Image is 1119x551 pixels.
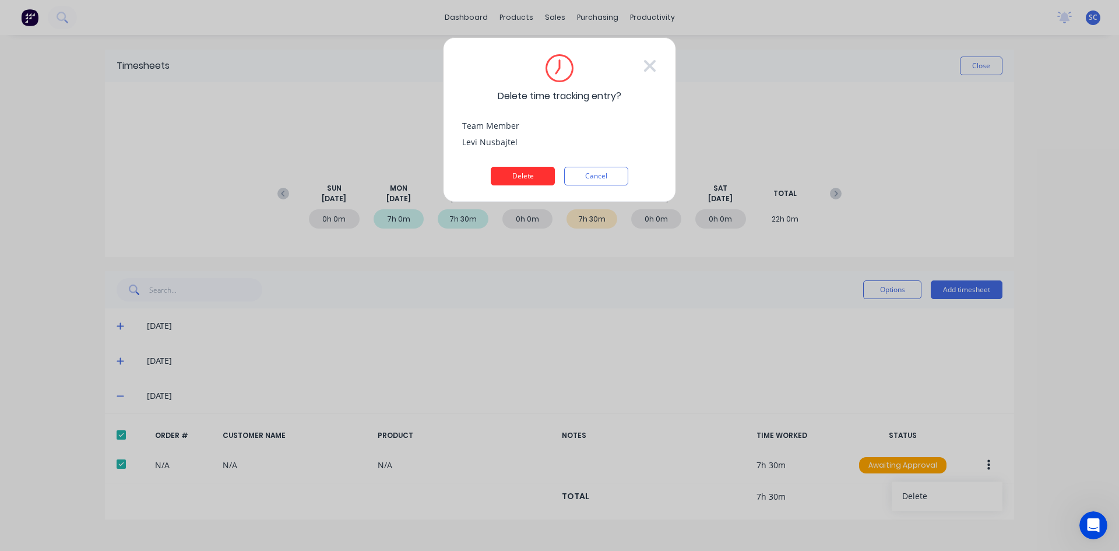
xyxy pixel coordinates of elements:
div: Levi Nusbajtel [462,133,657,148]
iframe: Intercom live chat [1079,511,1107,539]
div: Team Member [462,122,657,130]
span: Delete time tracking entry? [498,89,621,103]
button: Delete [491,167,555,185]
button: Cancel [564,167,628,185]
